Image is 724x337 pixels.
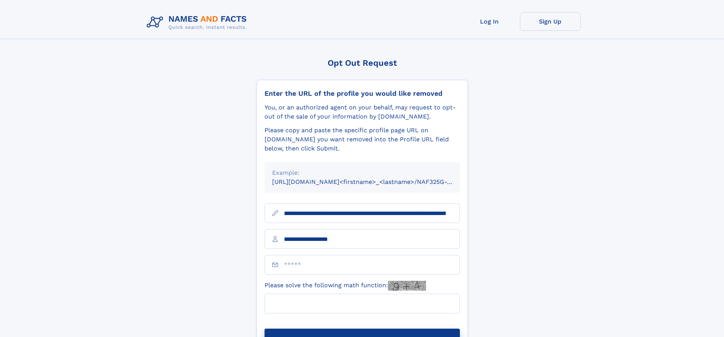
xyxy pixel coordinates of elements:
[265,281,426,291] label: Please solve the following math function:
[144,12,253,33] img: Logo Names and Facts
[272,168,452,177] div: Example:
[265,103,460,121] div: You, or an authorized agent on your behalf, may request to opt-out of the sale of your informatio...
[265,89,460,98] div: Enter the URL of the profile you would like removed
[257,58,468,68] div: Opt Out Request
[272,178,474,185] small: [URL][DOMAIN_NAME]<firstname>_<lastname>/NAF325G-xxxxxxxx
[265,126,460,153] div: Please copy and paste the specific profile page URL on [DOMAIN_NAME] you want removed into the Pr...
[459,12,520,31] a: Log In
[520,12,581,31] a: Sign Up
